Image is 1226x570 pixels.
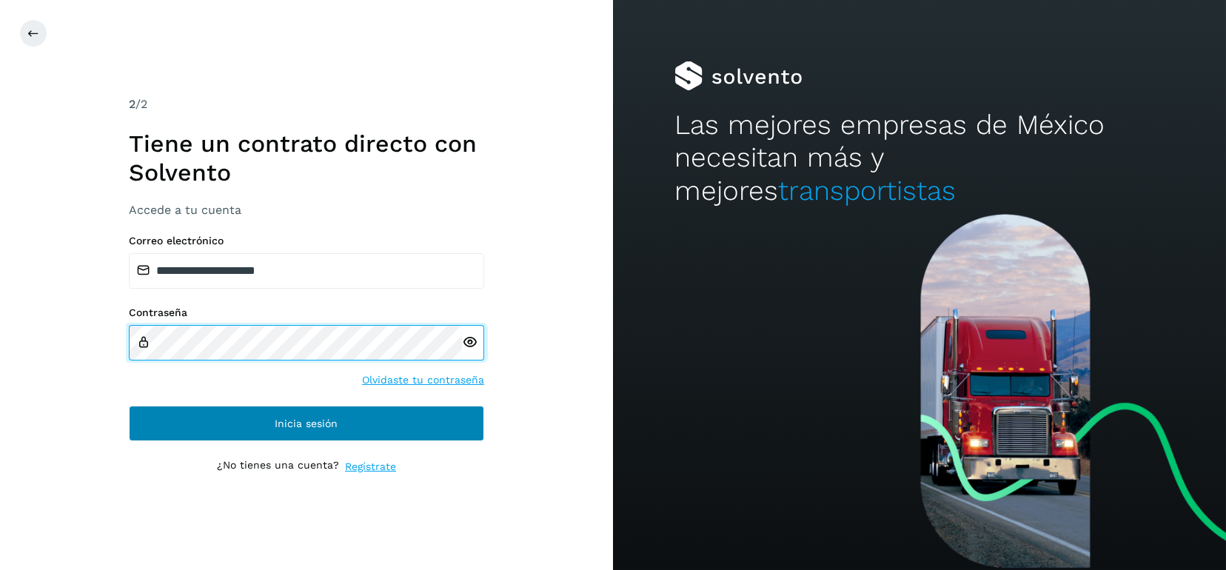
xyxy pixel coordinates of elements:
span: transportistas [778,175,956,207]
button: Inicia sesión [129,406,484,441]
label: Correo electrónico [129,235,484,247]
span: Inicia sesión [275,418,338,429]
a: Olvidaste tu contraseña [362,372,484,388]
a: Regístrate [345,459,396,475]
label: Contraseña [129,306,484,319]
h2: Las mejores empresas de México necesitan más y mejores [674,109,1165,207]
span: 2 [129,97,135,111]
div: /2 [129,95,484,113]
h3: Accede a tu cuenta [129,203,484,217]
p: ¿No tienes una cuenta? [217,459,339,475]
h1: Tiene un contrato directo con Solvento [129,130,484,187]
